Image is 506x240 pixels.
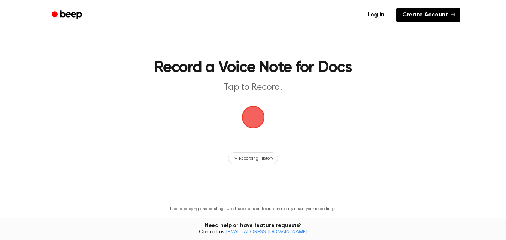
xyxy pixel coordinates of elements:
a: Beep [46,8,89,22]
button: Recording History [228,152,278,164]
span: Contact us [4,229,502,236]
p: Tap to Record. [109,82,397,94]
h1: Record a Voice Note for Docs [81,60,425,76]
a: Create Account [396,8,460,22]
a: [EMAIL_ADDRESS][DOMAIN_NAME] [226,230,307,235]
span: Recording History [239,155,273,162]
a: Log in [360,6,392,24]
p: Tired of copying and pasting? Use the extension to automatically insert your recordings. [170,206,337,212]
img: Beep Logo [242,106,264,128]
